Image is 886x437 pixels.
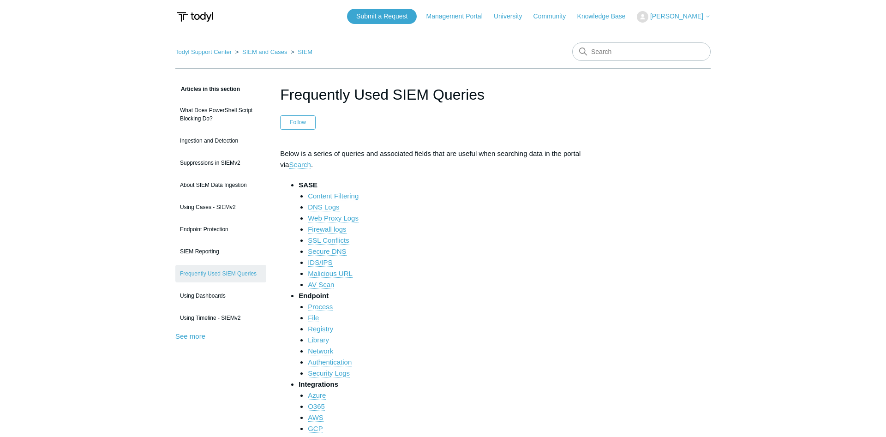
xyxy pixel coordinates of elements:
a: IDS/IPS [308,258,332,267]
img: Todyl Support Center Help Center home page [175,8,215,25]
a: Using Dashboards [175,287,266,305]
a: Using Timeline - SIEMv2 [175,309,266,327]
a: Registry [308,325,333,333]
strong: Endpoint [299,292,329,299]
span: [PERSON_NAME] [650,12,703,20]
a: Firewall logs [308,225,346,233]
button: Follow Article [280,115,316,129]
a: See more [175,332,205,340]
a: AWS [308,413,323,422]
a: Using Cases - SIEMv2 [175,198,266,216]
a: Azure [308,391,326,400]
button: [PERSON_NAME] [637,11,711,23]
a: What Does PowerShell Script Blocking Do? [175,102,266,127]
strong: Integrations [299,380,338,388]
a: Submit a Request [347,9,417,24]
a: GCP [308,425,323,433]
a: SIEM [298,48,312,55]
a: AV Scan [308,281,334,289]
input: Search [572,42,711,61]
a: Content Filtering [308,192,359,200]
a: About SIEM Data Ingestion [175,176,266,194]
a: Todyl Support Center [175,48,232,55]
a: SIEM Reporting [175,243,266,260]
a: Community [533,12,575,21]
a: Security Logs [308,369,350,377]
li: Todyl Support Center [175,48,233,55]
strong: SASE [299,181,317,189]
li: SIEM and Cases [233,48,289,55]
a: Frequently Used SIEM Queries [175,265,266,282]
a: O365 [308,402,325,411]
a: Suppressions in SIEMv2 [175,154,266,172]
h1: Frequently Used SIEM Queries [280,84,606,106]
a: Malicious URL [308,269,353,278]
a: Library [308,336,329,344]
a: Network [308,347,333,355]
a: University [494,12,531,21]
a: Web Proxy Logs [308,214,359,222]
a: Search [289,161,311,169]
a: Endpoint Protection [175,221,266,238]
p: Below is a series of queries and associated fields that are useful when searching data in the por... [280,148,606,170]
a: Management Portal [426,12,492,21]
a: File [308,314,319,322]
a: SSL Conflicts [308,236,349,245]
a: SIEM and Cases [242,48,287,55]
span: Articles in this section [175,86,240,92]
a: Process [308,303,333,311]
a: Secure DNS [308,247,346,256]
a: Knowledge Base [577,12,635,21]
li: SIEM [289,48,312,55]
a: Authentication [308,358,352,366]
a: Ingestion and Detection [175,132,266,150]
a: DNS Logs [308,203,339,211]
